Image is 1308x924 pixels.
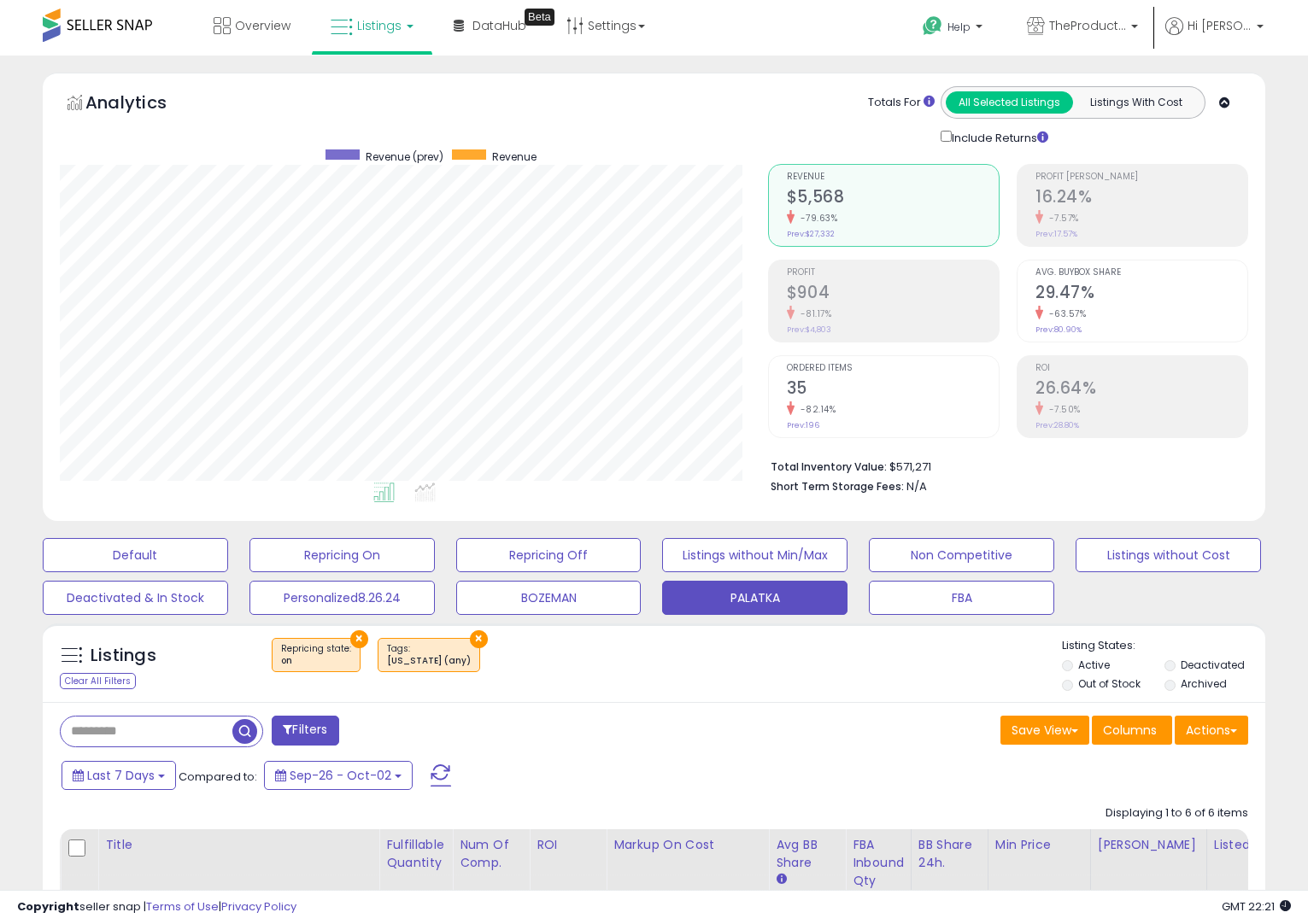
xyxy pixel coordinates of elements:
button: Save View [1000,716,1089,745]
span: Help [947,20,971,34]
th: The percentage added to the cost of goods (COGS) that forms the calculator for Min & Max prices. [607,829,769,915]
div: Fulfillable Quantity [386,836,445,872]
h2: 16.24% [1035,187,1247,210]
div: Tooltip anchor [525,9,554,26]
li: $571,271 [771,455,1235,476]
span: DataHub [472,17,526,34]
a: Privacy Policy [221,898,296,915]
div: Totals For [868,95,935,111]
span: Hi [PERSON_NAME] [1188,17,1252,34]
h5: Listings [91,644,156,668]
label: Active [1078,658,1110,672]
div: Title [105,836,372,854]
small: -81.17% [795,307,832,320]
a: Terms of Use [146,898,219,915]
button: Sep-26 - Oct-02 [264,761,413,790]
small: -79.63% [795,212,838,225]
button: × [350,630,368,648]
span: Repricing state : [281,642,351,668]
small: -82.14% [795,403,836,416]
button: Repricing Off [456,538,642,572]
small: Prev: 28.80% [1035,420,1079,430]
span: Revenue [492,149,537,164]
button: Non Competitive [869,538,1054,572]
button: Actions [1175,716,1248,745]
span: Profit [PERSON_NAME] [1035,173,1247,182]
div: on [281,655,351,667]
div: [US_STATE] (any) [387,655,471,667]
i: Get Help [922,15,943,37]
button: Last 7 Days [62,761,176,790]
a: Hi [PERSON_NAME] [1165,17,1264,56]
small: Prev: $4,803 [787,325,831,335]
div: Markup on Cost [613,836,761,854]
span: Last 7 Days [87,767,155,784]
span: Compared to: [179,769,257,785]
button: BOZEMAN [456,581,642,615]
h2: 26.64% [1035,378,1247,401]
small: Avg BB Share. [776,872,786,887]
button: Filters [272,716,338,746]
div: BB Share 24h. [918,836,981,872]
div: Min Price [995,836,1083,854]
b: Short Term Storage Fees: [771,479,904,494]
label: Deactivated [1181,658,1245,672]
a: Help [909,3,1000,56]
button: Deactivated & In Stock [43,581,228,615]
button: Listings without Min/Max [662,538,848,572]
button: Listings without Cost [1076,538,1261,572]
p: Listing States: [1062,638,1265,654]
div: Displaying 1 to 6 of 6 items [1106,805,1248,822]
label: Archived [1181,676,1227,691]
button: Columns [1092,716,1172,745]
button: Listings With Cost [1072,91,1199,114]
span: Tags : [387,642,471,668]
span: Ordered Items [787,364,999,373]
div: Avg BB Share [776,836,838,872]
button: Repricing On [249,538,435,572]
div: Num of Comp. [460,836,522,872]
button: PALATKA [662,581,848,615]
small: Prev: 80.90% [1035,325,1082,335]
h2: $5,568 [787,187,999,210]
small: Prev: $27,332 [787,229,835,239]
span: 2025-10-10 22:21 GMT [1222,898,1291,915]
h2: $904 [787,283,999,306]
span: N/A [906,478,927,494]
span: Columns [1103,722,1157,739]
span: Revenue (prev) [366,149,443,164]
button: All Selected Listings [946,91,1073,114]
span: Revenue [787,173,999,182]
span: Profit [787,268,999,278]
small: Prev: 17.57% [1035,229,1077,239]
button: × [470,630,488,648]
button: Default [43,538,228,572]
small: Prev: 196 [787,420,819,430]
span: Avg. Buybox Share [1035,268,1247,278]
b: Total Inventory Value: [771,459,887,474]
span: ROI [1035,364,1247,373]
h2: 29.47% [1035,283,1247,306]
label: Out of Stock [1078,676,1141,691]
button: FBA [869,581,1054,615]
span: Listings [357,17,402,34]
div: Clear All Filters [60,673,136,689]
small: -7.50% [1043,403,1081,416]
div: [PERSON_NAME] [1098,836,1199,854]
div: seller snap | | [17,899,296,915]
strong: Copyright [17,898,79,915]
div: Include Returns [928,127,1069,147]
small: -63.57% [1043,307,1087,320]
button: Personalized8.26.24 [249,581,435,615]
span: TheProductHaven [1049,17,1126,34]
div: ROI [537,836,599,854]
h2: 35 [787,378,999,401]
div: FBA inbound Qty [853,836,904,890]
small: -7.57% [1043,212,1079,225]
span: Sep-26 - Oct-02 [290,767,391,784]
span: Overview [235,17,290,34]
h5: Analytics [85,91,200,119]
